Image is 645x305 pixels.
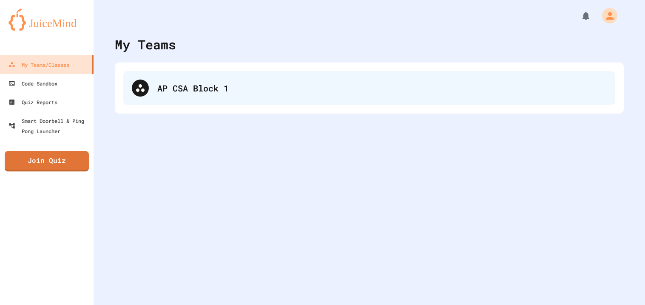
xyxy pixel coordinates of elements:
[5,151,89,171] a: Join Quiz
[123,71,615,105] div: AP CSA Block 1
[565,9,593,23] div: My Notifications
[9,78,57,88] div: Code Sandbox
[9,116,90,136] div: Smart Doorbell & Ping Pong Launcher
[115,35,176,54] div: My Teams
[593,6,619,26] div: My Account
[9,60,69,70] div: My Teams/Classes
[9,97,57,107] div: Quiz Reports
[9,9,85,31] img: logo-orange.svg
[157,82,607,94] div: AP CSA Block 1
